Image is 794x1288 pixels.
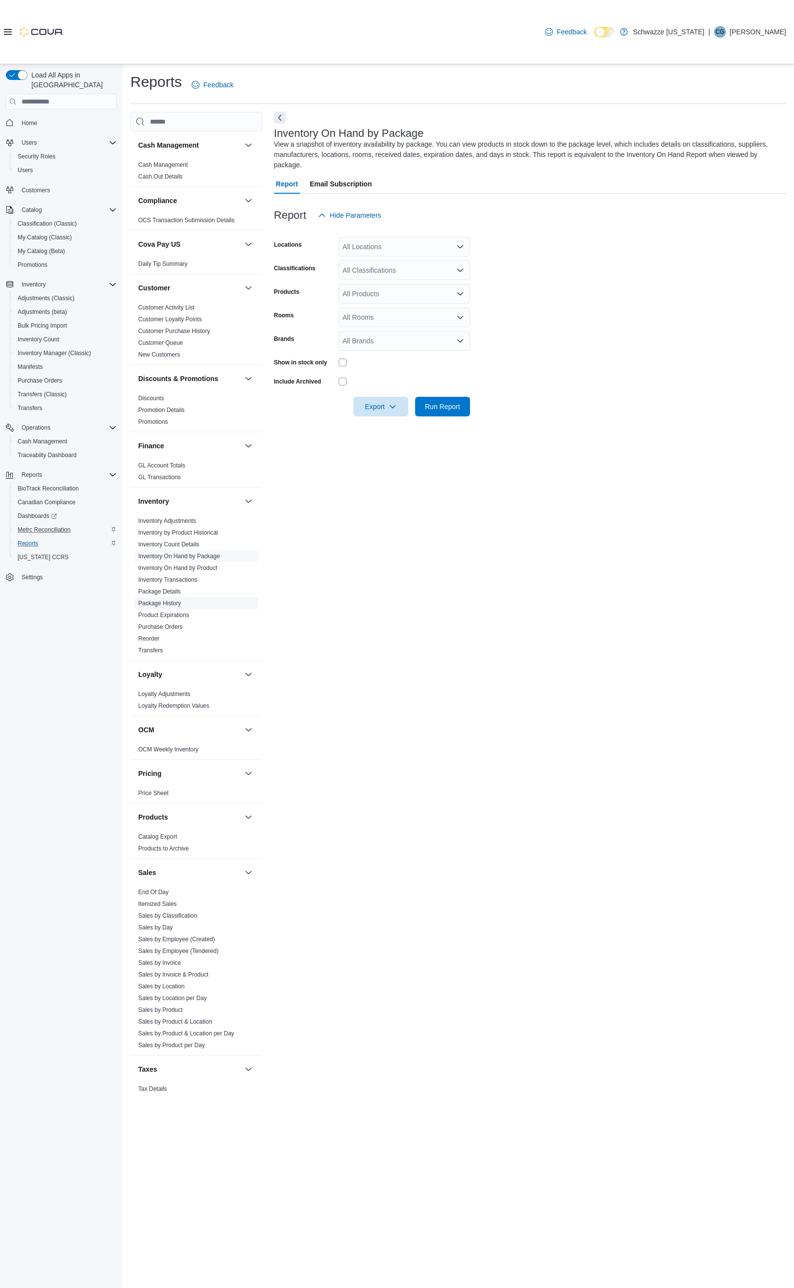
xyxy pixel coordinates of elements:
span: Catalog [18,204,117,216]
span: Classification (Classic) [18,220,77,228]
a: Canadian Compliance [14,496,79,508]
span: Catalog [22,206,42,214]
button: Operations [18,422,54,434]
span: Metrc Reconciliation [14,524,117,536]
span: Cash Management [14,436,117,447]
div: Pricing [130,787,262,803]
span: Inventory Count [14,334,117,345]
span: GL Account Totals [138,462,185,469]
a: Sales by Location [138,983,185,990]
a: Sales by Location per Day [138,995,207,1002]
a: Promotion Details [138,407,185,413]
span: Traceabilty Dashboard [14,449,117,461]
a: Inventory On Hand by Product [138,565,217,571]
span: CG [716,26,724,38]
a: Inventory by Product Historical [138,529,218,536]
a: Reports [14,538,42,549]
button: Products [243,811,254,823]
span: Feedback [203,80,233,90]
span: GL Transactions [138,473,181,481]
button: Finance [138,441,241,451]
span: Products to Archive [138,845,189,852]
a: Sales by Day [138,924,173,931]
span: Home [18,116,117,129]
span: Customers [18,184,117,196]
button: Reports [18,469,46,481]
label: Rooms [274,311,294,319]
span: Reports [18,469,117,481]
button: Customer [243,282,254,294]
h3: Inventory On Hand by Package [274,128,424,139]
button: Catalog [18,204,46,216]
span: Operations [18,422,117,434]
label: Products [274,288,299,296]
span: OCM Weekly Inventory [138,746,198,753]
button: Cova Pay US [138,239,241,249]
span: Cash Management [18,438,67,445]
span: Reports [18,540,38,547]
a: My Catalog (Beta) [14,245,69,257]
span: Inventory Adjustments [138,517,196,525]
h3: Cash Management [138,140,199,150]
a: BioTrack Reconciliation [14,483,83,494]
button: Catalog [2,203,121,217]
a: Settings [18,571,47,583]
button: Adjustments (Classic) [10,291,121,305]
span: Package Details [138,588,181,595]
label: Show in stock only [274,359,327,366]
span: My Catalog (Beta) [14,245,117,257]
a: Sales by Employee (Created) [138,936,215,943]
button: Open list of options [456,266,464,274]
button: Transfers [10,401,121,415]
a: End Of Day [138,889,169,896]
span: OCS Transaction Submission Details [138,216,235,224]
span: Users [14,164,117,176]
h3: Discounts & Promotions [138,374,218,384]
a: Sales by Product [138,1006,183,1013]
span: Inventory Count [18,335,59,343]
button: Manifests [10,360,121,374]
span: Promotion Details [138,406,185,414]
button: Inventory [243,495,254,507]
a: Cash Out Details [138,173,183,180]
span: Inventory [18,279,117,290]
a: Classification (Classic) [14,218,81,230]
span: Product Expirations [138,611,189,619]
span: My Catalog (Classic) [18,233,72,241]
label: Brands [274,335,294,343]
span: [US_STATE] CCRS [18,553,69,561]
div: Finance [130,460,262,487]
span: Catalog Export [138,833,177,841]
a: Tax Exemptions [138,1097,180,1104]
a: Customer Loyalty Points [138,316,202,323]
a: Sales by Invoice [138,959,181,966]
button: Discounts & Promotions [243,373,254,385]
a: [US_STATE] CCRS [14,551,73,563]
button: Loyalty [243,669,254,680]
span: Users [22,139,37,147]
label: Locations [274,241,302,249]
span: Loyalty Adjustments [138,690,191,698]
span: Manifests [18,363,43,371]
span: Users [18,166,33,174]
span: Dashboards [14,510,117,522]
button: Canadian Compliance [10,495,121,509]
span: Washington CCRS [14,551,117,563]
span: Operations [22,424,50,432]
span: Sales by Classification [138,912,197,920]
span: Adjustments (beta) [18,308,67,316]
button: OCM [138,725,241,735]
button: Classification (Classic) [10,217,121,231]
a: Home [18,117,41,129]
a: OCS Transaction Submission Details [138,217,235,224]
span: My Catalog (Classic) [14,232,117,243]
a: Adjustments (beta) [14,306,71,318]
span: Bulk Pricing Import [18,322,67,330]
a: Products to Archive [138,845,189,852]
a: Sales by Product & Location [138,1018,212,1025]
button: My Catalog (Beta) [10,244,121,258]
h3: Compliance [138,196,177,206]
div: Inventory [130,515,262,660]
a: Sales by Employee (Tendered) [138,948,219,954]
